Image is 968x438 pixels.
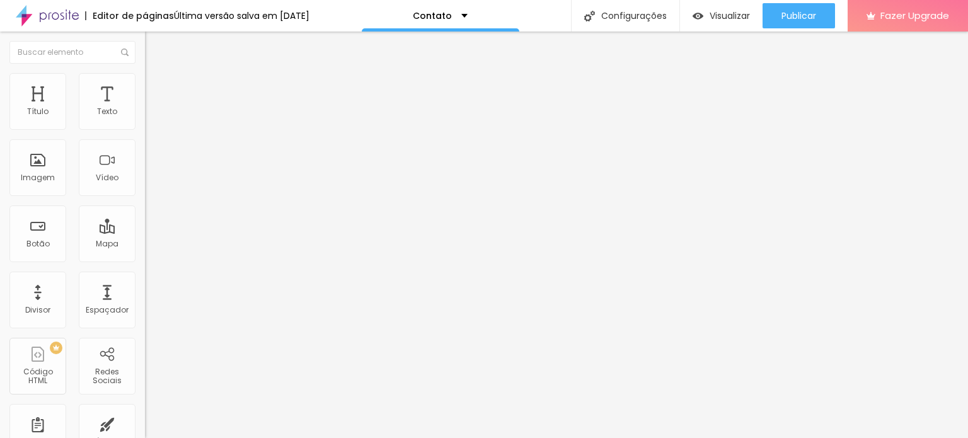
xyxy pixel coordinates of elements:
[693,11,703,21] img: view-1.svg
[96,173,118,182] div: Vídeo
[25,306,50,314] div: Divisor
[26,239,50,248] div: Botão
[85,11,174,20] div: Editor de páginas
[584,11,595,21] img: Icone
[880,10,949,21] span: Fazer Upgrade
[13,367,62,386] div: Código HTML
[174,11,309,20] div: Última versão salva em [DATE]
[763,3,835,28] button: Publicar
[21,173,55,182] div: Imagem
[9,41,135,64] input: Buscar elemento
[145,32,968,438] iframe: Editor
[96,239,118,248] div: Mapa
[86,306,129,314] div: Espaçador
[680,3,763,28] button: Visualizar
[82,367,132,386] div: Redes Sociais
[27,107,49,116] div: Título
[781,11,816,21] span: Publicar
[97,107,117,116] div: Texto
[710,11,750,21] span: Visualizar
[121,49,129,56] img: Icone
[413,11,452,20] p: Contato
